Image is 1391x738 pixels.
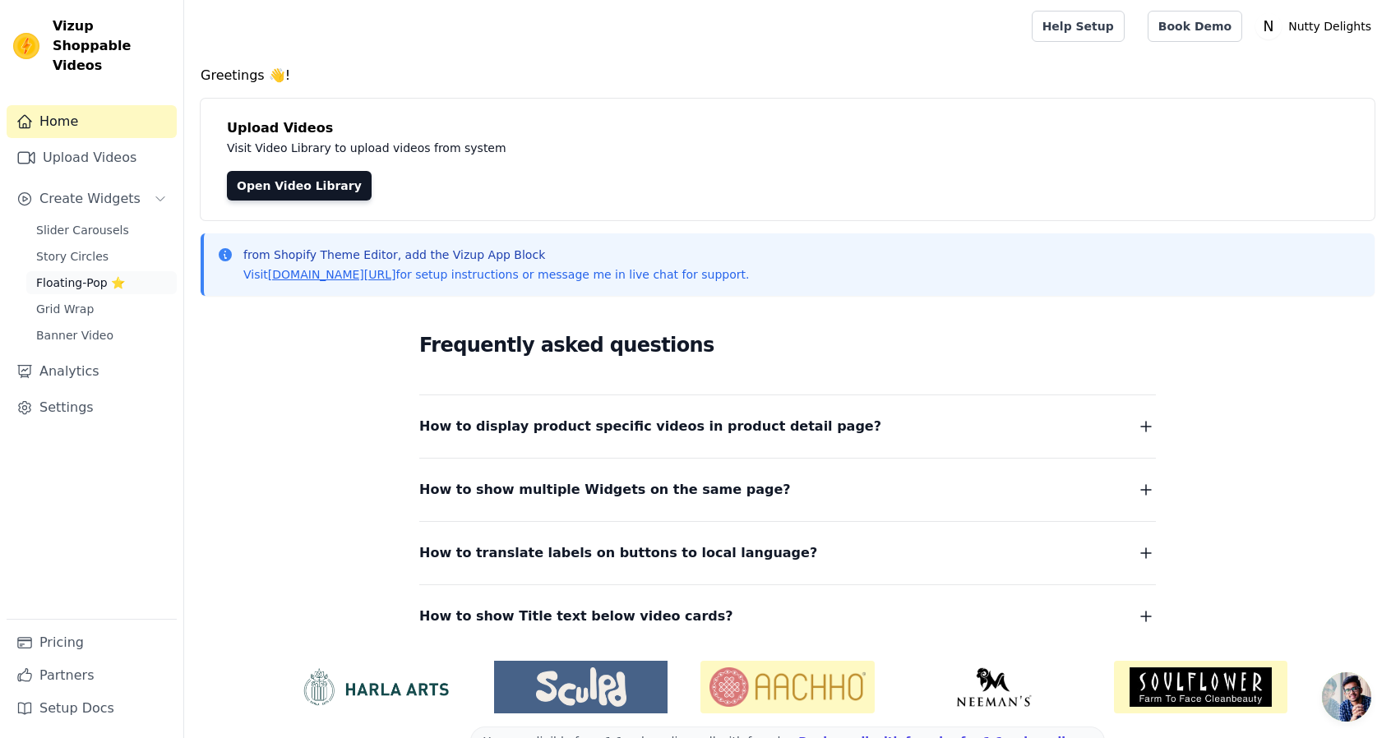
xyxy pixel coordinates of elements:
[26,219,177,242] a: Slider Carousels
[201,66,1375,85] h4: Greetings 👋!
[7,105,177,138] a: Home
[419,542,1156,565] button: How to translate labels on buttons to local language?
[26,271,177,294] a: Floating-Pop ⭐
[1114,661,1287,713] img: Soulflower
[419,415,881,438] span: How to display product specific videos in product detail page?
[268,268,396,281] a: [DOMAIN_NAME][URL]
[7,659,177,692] a: Partners
[227,171,372,201] a: Open Video Library
[36,327,113,344] span: Banner Video
[13,33,39,59] img: Vizup
[419,605,733,628] span: How to show Title text below video cards?
[1322,672,1371,722] div: Open chat
[7,692,177,725] a: Setup Docs
[1282,12,1378,41] p: Nutty Delights
[7,141,177,174] a: Upload Videos
[36,274,125,291] span: Floating-Pop ⭐
[419,478,791,501] span: How to show multiple Widgets on the same page?
[288,667,461,707] img: HarlaArts
[419,542,817,565] span: How to translate labels on buttons to local language?
[36,222,129,238] span: Slider Carousels
[1264,18,1274,35] text: N
[700,661,874,713] img: Aachho
[7,626,177,659] a: Pricing
[243,247,749,263] p: from Shopify Theme Editor, add the Vizup App Block
[419,329,1156,362] h2: Frequently asked questions
[908,667,1081,707] img: Neeman's
[419,605,1156,628] button: How to show Title text below video cards?
[419,478,1156,501] button: How to show multiple Widgets on the same page?
[39,189,141,209] span: Create Widgets
[7,355,177,388] a: Analytics
[419,415,1156,438] button: How to display product specific videos in product detail page?
[7,391,177,424] a: Settings
[494,667,668,707] img: Sculpd US
[227,138,964,158] p: Visit Video Library to upload videos from system
[7,182,177,215] button: Create Widgets
[53,16,170,76] span: Vizup Shoppable Videos
[243,266,749,283] p: Visit for setup instructions or message me in live chat for support.
[36,301,94,317] span: Grid Wrap
[26,245,177,268] a: Story Circles
[1032,11,1125,42] a: Help Setup
[1148,11,1242,42] a: Book Demo
[26,298,177,321] a: Grid Wrap
[1255,12,1378,41] button: N Nutty Delights
[36,248,109,265] span: Story Circles
[227,118,1348,138] h4: Upload Videos
[26,324,177,347] a: Banner Video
